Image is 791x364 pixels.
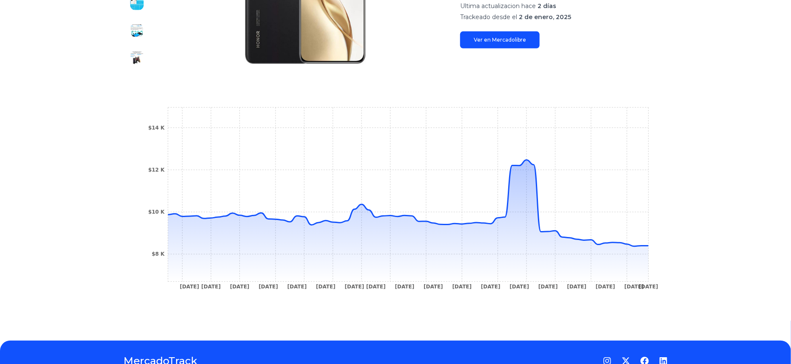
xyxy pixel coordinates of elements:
[316,284,336,290] tspan: [DATE]
[519,13,571,21] span: 2 de enero, 2025
[510,284,529,290] tspan: [DATE]
[148,209,165,215] tspan: $10 K
[567,284,587,290] tspan: [DATE]
[259,284,278,290] tspan: [DATE]
[345,284,364,290] tspan: [DATE]
[287,284,307,290] tspan: [DATE]
[460,13,517,21] span: Trackeado desde el
[148,125,165,131] tspan: $14 K
[624,284,644,290] tspan: [DATE]
[538,284,558,290] tspan: [DATE]
[130,51,144,65] img: Smartphone Honor 200 5g Dual Sim Teléfono 12gb Ram 512gb Rom Celular Negro
[460,2,536,10] span: Ultima actualizacion hace
[152,251,165,257] tspan: $8 K
[460,31,540,48] a: Ver en Mercadolibre
[639,284,658,290] tspan: [DATE]
[148,167,165,173] tspan: $12 K
[481,284,501,290] tspan: [DATE]
[596,284,615,290] tspan: [DATE]
[130,24,144,37] img: Smartphone Honor 200 5g Dual Sim Teléfono 12gb Ram 512gb Rom Celular Negro
[230,284,250,290] tspan: [DATE]
[395,284,415,290] tspan: [DATE]
[201,284,221,290] tspan: [DATE]
[538,2,556,10] span: 2 días
[366,284,386,290] tspan: [DATE]
[424,284,443,290] tspan: [DATE]
[452,284,472,290] tspan: [DATE]
[180,284,199,290] tspan: [DATE]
